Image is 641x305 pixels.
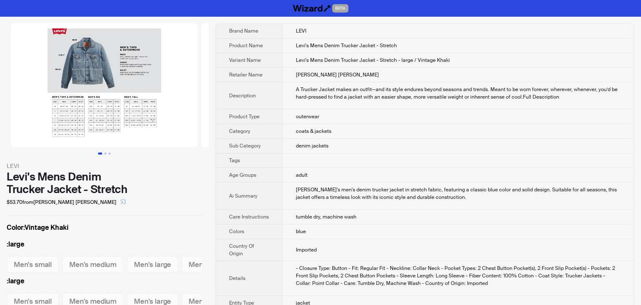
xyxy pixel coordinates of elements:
[134,260,171,269] span: Men's large
[296,228,306,235] span: blue
[229,71,262,78] span: Retailer Name
[296,86,621,101] div: A Trucker Jacket makes an outfit—and its style endures beyond seasons and trends. Meant to be wor...
[189,260,232,269] span: Men's x-large
[229,213,269,220] span: Care Instructions
[229,142,261,149] span: Sub Category
[109,152,111,155] button: Go to slide 3
[7,277,8,285] span: :
[7,170,202,196] div: Levi's Mens Denim Trucker Jacket - Stretch
[229,243,254,257] span: Country Of Origin
[332,4,348,13] span: BETA
[229,57,261,64] span: Variant Name
[14,260,52,269] span: Men's small
[229,42,263,49] span: Product Name
[104,152,106,155] button: Go to slide 2
[11,23,198,147] img: Levi's Mens Denim Trucker Jacket - Stretch Levi's Mens Denim Trucker Jacket - Stretch - large / V...
[7,223,25,232] span: Color :
[296,264,621,287] div: - Closure Type: Button - Fit: Regular Fit - Neckline: Collar Neck - Pocket Types: 2 Chest Button ...
[7,276,202,286] label: large
[201,23,388,147] img: Levi's Mens Denim Trucker Jacket - Stretch Levi's Mens Denim Trucker Jacket - Stretch - large / V...
[229,28,258,34] span: Brand Name
[229,172,256,178] span: Age Groups
[7,240,8,249] span: :
[296,172,308,178] span: adult
[229,228,244,235] span: Colors
[296,128,331,135] span: coats & jackets
[229,157,240,164] span: Tags
[229,92,256,99] span: Description
[296,213,356,220] span: tumble dry, machine wash
[7,161,202,170] div: LEVI
[296,142,328,149] span: denim jackets
[127,256,178,273] label: unavailable
[229,128,250,135] span: Category
[7,256,59,273] label: unavailable
[296,71,379,78] span: [PERSON_NAME] [PERSON_NAME]
[7,239,202,249] label: large
[296,186,621,201] div: Levi's men's denim trucker jacket in stretch fabric, featuring a classic blue color and solid des...
[98,152,102,155] button: Go to slide 1
[7,196,202,209] div: $53.70 from [PERSON_NAME] [PERSON_NAME]
[121,199,126,204] span: select
[296,113,319,120] span: outerwear
[62,256,124,273] label: unavailable
[296,28,306,34] span: LEVI
[229,275,245,282] span: Details
[69,260,116,269] span: Men's medium
[182,256,239,273] label: unavailable
[296,247,317,253] span: Imported
[7,223,202,233] label: Vintage Khaki
[229,193,257,199] span: Ai Summary
[229,113,260,120] span: Product Type
[296,42,397,49] span: Levi's Mens Denim Trucker Jacket - Stretch
[296,57,450,64] span: Levi's Mens Denim Trucker Jacket - Stretch - large / Vintage Khaki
